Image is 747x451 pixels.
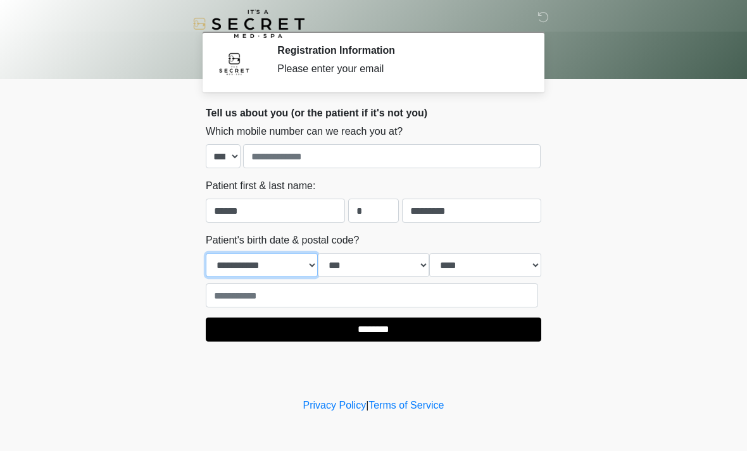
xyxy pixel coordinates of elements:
a: Terms of Service [368,400,444,411]
label: Patient's birth date & postal code? [206,233,359,248]
h2: Registration Information [277,44,522,56]
label: Patient first & last name: [206,178,315,194]
div: Please enter your email [277,61,522,77]
img: Agent Avatar [215,44,253,82]
a: Privacy Policy [303,400,367,411]
h2: Tell us about you (or the patient if it's not you) [206,107,541,119]
a: | [366,400,368,411]
label: Which mobile number can we reach you at? [206,124,403,139]
img: It's A Secret Med Spa Logo [193,9,304,38]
